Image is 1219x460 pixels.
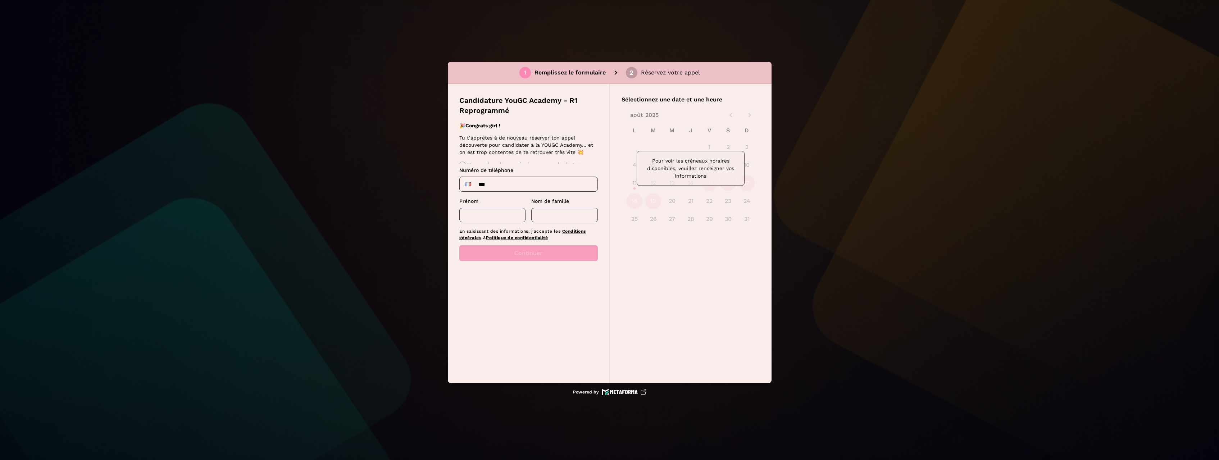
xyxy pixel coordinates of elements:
[459,122,596,129] p: 🎉
[643,157,738,180] p: Pour voir les créneaux horaires disponibles, veuillez renseigner vos informations
[483,235,486,240] span: &
[629,69,633,76] div: 2
[459,134,596,156] p: Tu t’apprêtes à de nouveau réserver ton appel découverte pour candidater à la YOUGC Academy… et o...
[641,68,700,77] p: Réservez votre appel
[622,95,760,104] p: Sélectionnez une date et une heure
[459,229,586,240] a: Conditions générales
[459,95,598,115] p: Candidature YouGC Academy - R1 Reprogrammé
[573,389,646,395] a: Powered by
[524,69,526,76] div: 1
[459,167,513,173] span: Numéro de téléphone
[573,389,599,395] p: Powered by
[459,198,478,204] span: Prénom
[465,123,500,128] strong: Congrats girl !
[531,198,569,204] span: Nom de famille
[459,161,596,182] p: 💬 Un membre de mon équipe va prendre le temps d’échanger avec toi en visio pendant 30 à 45 minute...
[461,178,476,190] div: France: + 33
[486,235,548,240] a: Politique de confidentialité
[459,228,598,241] p: En saisissant des informations, j'accepte les
[535,68,606,77] p: Remplissez le formulaire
